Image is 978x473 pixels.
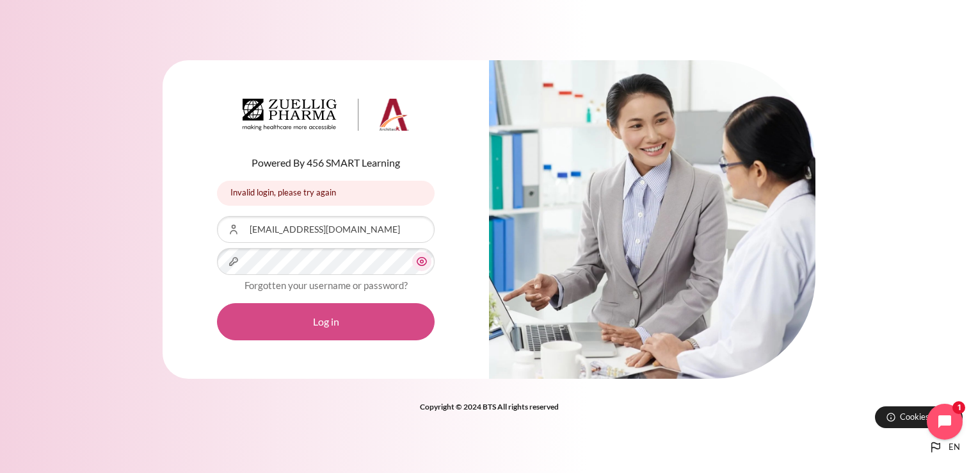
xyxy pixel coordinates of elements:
div: Invalid login, please try again [217,181,435,206]
button: Languages [923,435,965,460]
img: Architeck [243,99,409,131]
a: Architeck [243,99,409,136]
span: en [949,441,960,454]
span: Cookies notice [900,411,953,423]
a: Forgotten your username or password? [245,279,408,291]
strong: Copyright © 2024 BTS All rights reserved [420,402,559,411]
button: Cookies notice [875,406,963,428]
input: Username or Email Address [217,216,435,243]
p: Powered By 456 SMART Learning [217,155,435,170]
button: Log in [217,303,435,340]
